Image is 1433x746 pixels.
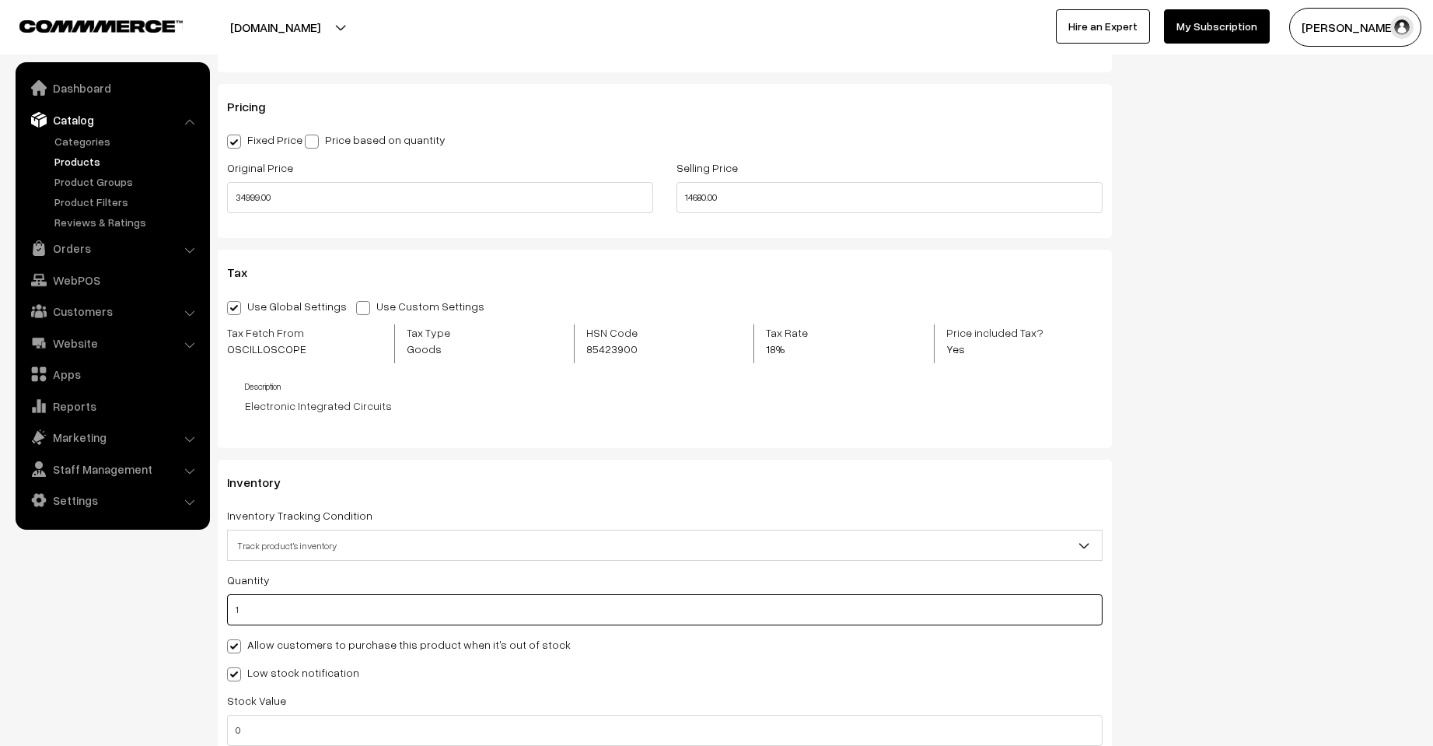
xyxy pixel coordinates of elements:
[227,324,383,357] label: Tax Fetch From
[51,173,204,190] a: Product Groups
[19,234,204,262] a: Orders
[19,20,183,32] img: COMMMERCE
[227,99,284,114] span: Pricing
[19,455,204,483] a: Staff Management
[19,329,204,357] a: Website
[946,324,1062,357] label: Price included Tax?
[356,298,492,314] label: Use Custom Settings
[227,475,299,490] span: Inventory
[305,131,446,148] label: Price based on quantity
[766,341,827,357] span: 18%
[19,266,204,294] a: WebPOS
[227,594,1103,625] input: Quantity
[51,194,204,210] a: Product Filters
[19,423,204,451] a: Marketing
[227,572,270,588] label: Quantity
[227,692,286,709] label: Stock Value
[1056,9,1150,44] a: Hire an Expert
[407,341,485,357] span: Goods
[227,131,302,148] label: Fixed Price
[245,398,1103,414] p: Electronic Integrated Circuits
[227,159,293,176] label: Original Price
[676,182,1103,213] input: Selling Price
[228,532,1102,559] span: Track product's inventory
[227,264,266,280] span: Tax
[227,636,571,653] label: Allow customers to purchase this product when it's out of stock
[227,341,383,357] span: OSCILLOSCOPE
[19,297,204,325] a: Customers
[586,341,689,357] span: 85423900
[19,16,156,34] a: COMMMERCE
[19,106,204,134] a: Catalog
[51,133,204,149] a: Categories
[19,74,204,102] a: Dashboard
[766,324,827,357] label: Tax Rate
[1164,9,1270,44] a: My Subscription
[176,8,375,47] button: [DOMAIN_NAME]
[227,530,1103,561] span: Track product's inventory
[227,182,653,213] input: Original Price
[946,341,1062,357] span: Yes
[407,324,485,357] label: Tax Type
[19,392,204,420] a: Reports
[227,298,347,314] label: Use Global Settings
[227,664,359,681] label: Low stock notification
[51,153,204,170] a: Products
[676,159,738,176] label: Selling Price
[1390,16,1414,39] img: user
[19,486,204,514] a: Settings
[227,715,1103,746] input: Stock Value
[227,507,372,524] label: Inventory Tracking Condition
[51,214,204,230] a: Reviews & Ratings
[19,360,204,388] a: Apps
[245,381,1103,391] h4: Description
[586,324,689,357] label: HSN Code
[1289,8,1421,47] button: [PERSON_NAME]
